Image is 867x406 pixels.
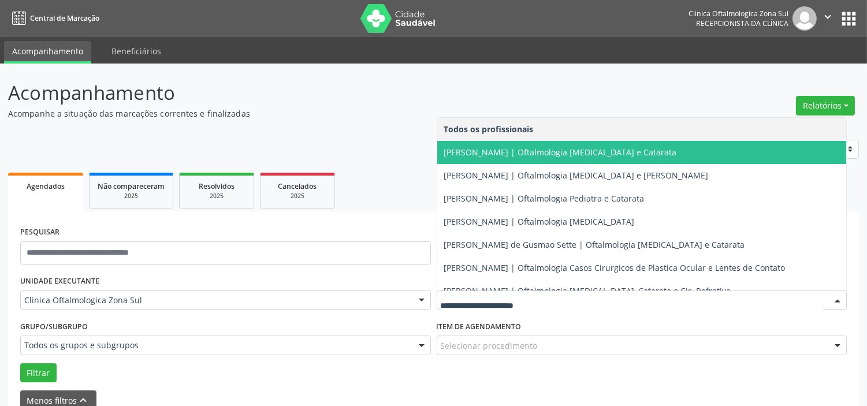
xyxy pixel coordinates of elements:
[444,193,645,204] span: [PERSON_NAME] | Oftalmologia Pediatra e Catarata
[796,96,855,116] button: Relatórios
[188,192,245,200] div: 2025
[8,9,99,28] a: Central de Marcação
[269,192,326,200] div: 2025
[444,262,786,273] span: [PERSON_NAME] | Oftalmologia Casos Cirurgicos de Plastica Ocular e Lentes de Contato
[792,6,817,31] img: img
[4,41,91,64] a: Acompanhamento
[444,170,709,181] span: [PERSON_NAME] | Oftalmologia [MEDICAL_DATA] e [PERSON_NAME]
[20,273,99,290] label: UNIDADE EXECUTANTE
[444,216,635,227] span: [PERSON_NAME] | Oftalmologia [MEDICAL_DATA]
[696,18,788,28] span: Recepcionista da clínica
[839,9,859,29] button: apps
[817,6,839,31] button: 
[689,9,788,18] div: Clinica Oftalmologica Zona Sul
[27,181,65,191] span: Agendados
[444,285,731,296] span: [PERSON_NAME] | Oftalmologia [MEDICAL_DATA], Catarata e Cir. Refrativa
[8,107,604,120] p: Acompanhe a situação das marcações correntes e finalizadas
[98,192,165,200] div: 2025
[444,147,677,158] span: [PERSON_NAME] | Oftalmologia [MEDICAL_DATA] e Catarata
[20,318,88,336] label: Grupo/Subgrupo
[30,13,99,23] span: Central de Marcação
[24,340,407,351] span: Todos os grupos e subgrupos
[103,41,169,61] a: Beneficiários
[199,181,235,191] span: Resolvidos
[20,363,57,383] button: Filtrar
[821,10,834,23] i: 
[441,340,538,352] span: Selecionar procedimento
[444,239,745,250] span: [PERSON_NAME] de Gusmao Sette | Oftalmologia [MEDICAL_DATA] e Catarata
[437,318,522,336] label: Item de agendamento
[98,181,165,191] span: Não compareceram
[278,181,317,191] span: Cancelados
[20,224,59,241] label: PESQUISAR
[24,295,407,306] span: Clinica Oftalmologica Zona Sul
[8,79,604,107] p: Acompanhamento
[444,124,534,135] span: Todos os profissionais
